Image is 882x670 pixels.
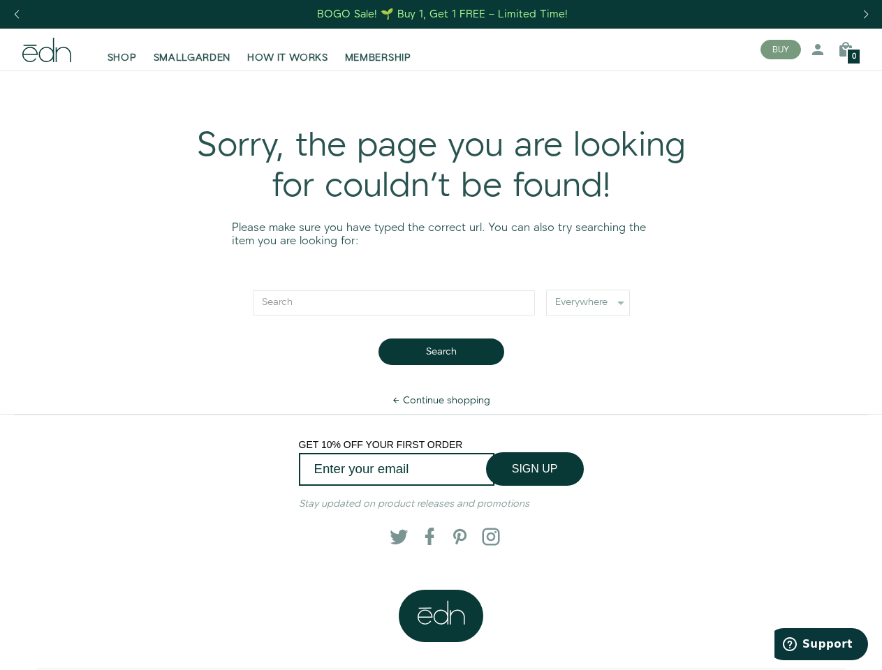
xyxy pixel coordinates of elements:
a: SMALLGARDEN [145,34,240,65]
span: GET 10% OFF YOUR FIRST ORDER [299,439,463,450]
a: SHOP [99,34,145,65]
button: BUY [760,40,801,59]
em: Stay updated on product releases and promotions [299,497,529,511]
span: SHOP [108,51,137,65]
span: HOW IT WORKS [247,51,328,65]
a: Continue shopping [381,387,501,414]
a: MEMBERSHIP [337,34,420,65]
span: SMALLGARDEN [154,51,231,65]
div: BOGO Sale! 🌱 Buy 1, Get 1 FREE – Limited Time! [317,7,568,22]
button: SIGN UP [486,452,584,486]
span: 0 [852,53,856,61]
span: Continue shopping [403,394,490,408]
span: MEMBERSHIP [345,51,411,65]
p: Please make sure you have typed the correct url. You can also try searching the item you are look... [232,221,651,248]
div: Sorry, the page you are looking for couldn't be found! [190,126,693,207]
input: Enter your email [299,453,494,486]
input: Search [253,290,535,315]
iframe: Opens a widget where you can find more information [774,628,868,663]
a: HOW IT WORKS [239,34,336,65]
button: Search [378,338,504,365]
a: BOGO Sale! 🌱 Buy 1, Get 1 FREE – Limited Time! [316,3,569,25]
